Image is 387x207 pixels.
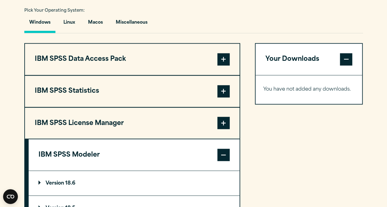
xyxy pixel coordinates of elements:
[24,15,55,33] button: Windows
[83,15,108,33] button: Macos
[25,76,240,107] button: IBM SPSS Statistics
[25,44,240,75] button: IBM SPSS Data Access Pack
[24,9,85,13] span: Pick Your Operating System:
[263,85,355,94] p: You have not added any downloads.
[38,181,75,186] p: Version 18.6
[58,15,80,33] button: Linux
[3,189,18,204] button: Open CMP widget
[29,171,240,195] summary: Version 18.6
[29,139,240,170] button: IBM SPSS Modeler
[256,75,362,104] div: Your Downloads
[256,44,362,75] button: Your Downloads
[111,15,152,33] button: Miscellaneous
[25,107,240,139] button: IBM SPSS License Manager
